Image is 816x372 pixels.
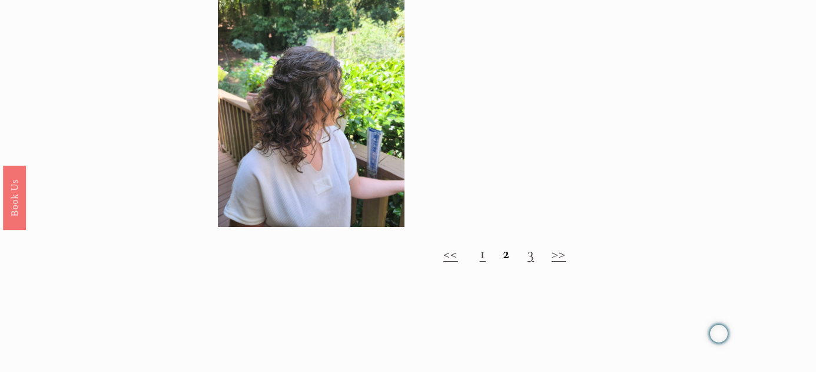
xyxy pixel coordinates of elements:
a: << [443,243,458,263]
strong: 2 [503,243,510,263]
a: >> [552,243,566,263]
a: 1 [480,243,486,263]
a: Book Us [3,165,26,229]
a: 3 [528,243,534,263]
